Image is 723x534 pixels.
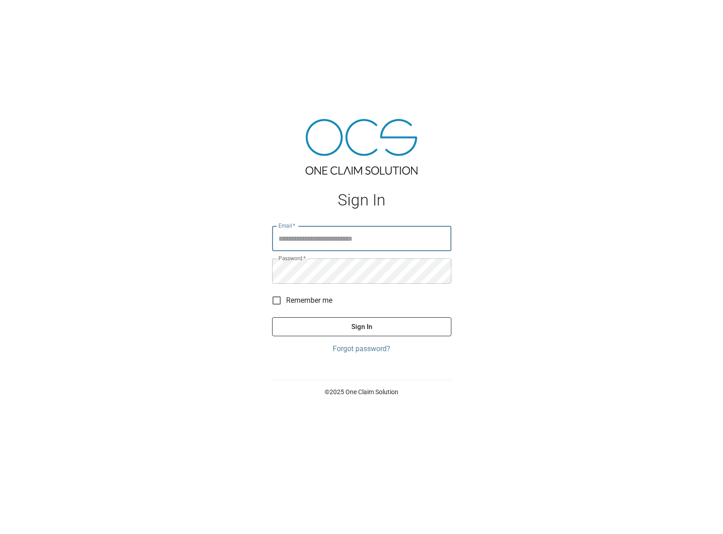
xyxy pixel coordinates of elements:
[11,5,47,24] img: ocs-logo-white-transparent.png
[278,222,296,229] label: Email
[272,343,451,354] a: Forgot password?
[272,191,451,210] h1: Sign In
[278,254,306,262] label: Password
[272,317,451,336] button: Sign In
[272,387,451,396] p: © 2025 One Claim Solution
[306,119,417,175] img: ocs-logo-tra.png
[286,295,332,306] span: Remember me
